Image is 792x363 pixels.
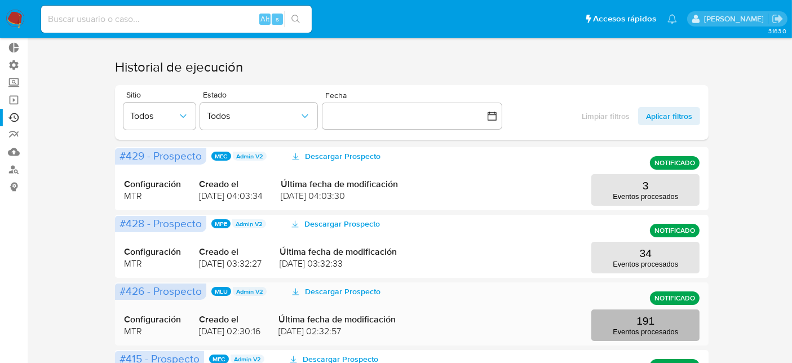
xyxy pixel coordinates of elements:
[772,13,784,25] a: Salir
[260,14,269,24] span: Alt
[284,11,307,27] button: search-icon
[593,13,656,25] span: Accesos rápidos
[276,14,279,24] span: s
[768,26,786,36] span: 3.163.0
[41,12,312,26] input: Buscar usuario o caso...
[667,14,677,24] a: Notificaciones
[704,14,768,24] p: agustin.duran@mercadolibre.com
